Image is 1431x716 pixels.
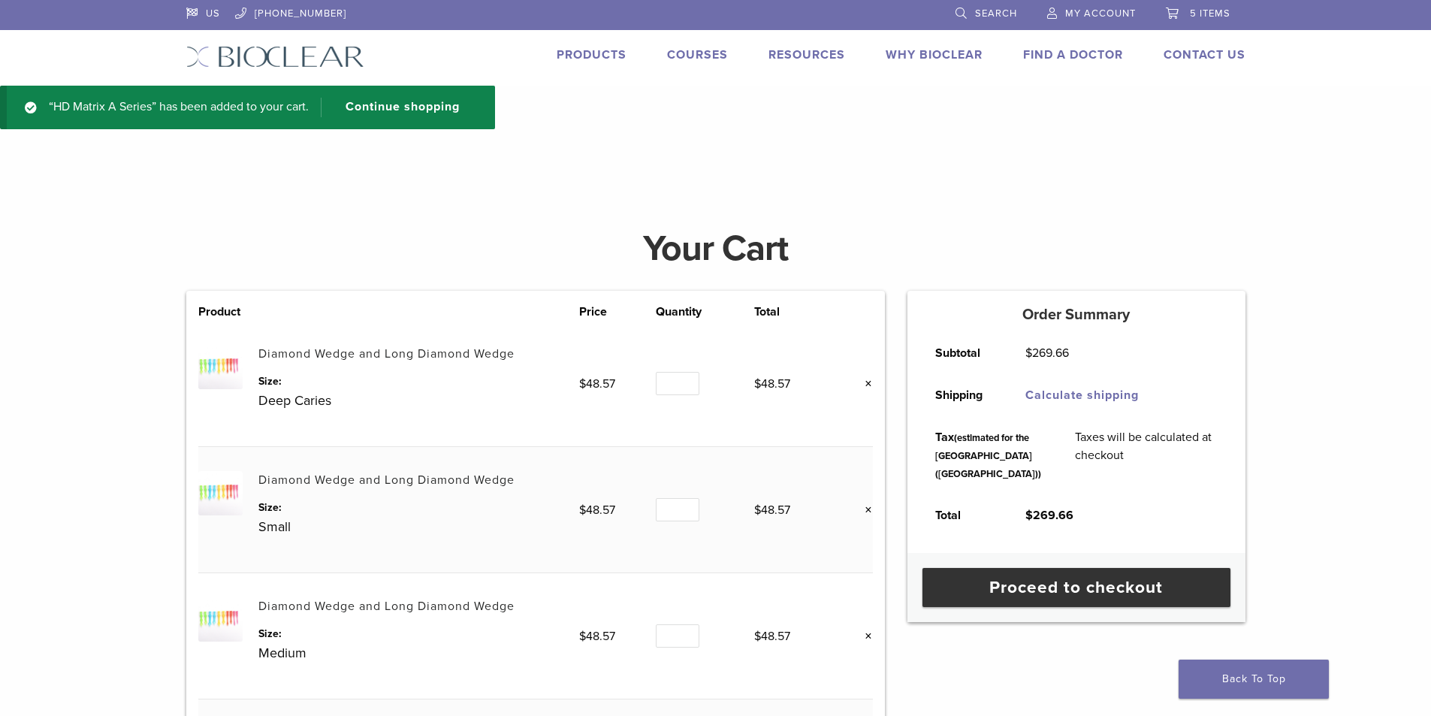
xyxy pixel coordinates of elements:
a: Find A Doctor [1023,47,1123,62]
bdi: 48.57 [579,376,615,391]
a: Back To Top [1179,660,1329,699]
bdi: 48.57 [579,503,615,518]
a: Resources [768,47,845,62]
p: Small [258,515,579,538]
bdi: 48.57 [754,376,790,391]
th: Shipping [919,374,1009,416]
bdi: 48.57 [754,629,790,644]
th: Total [754,303,832,321]
span: $ [1025,346,1032,361]
bdi: 48.57 [754,503,790,518]
span: $ [579,376,586,391]
a: Diamond Wedge and Long Diamond Wedge [258,346,515,361]
a: Products [557,47,626,62]
dt: Size: [258,500,579,515]
p: Medium [258,642,579,664]
a: Remove this item [853,627,873,646]
h1: Your Cart [175,231,1257,267]
img: Diamond Wedge and Long Diamond Wedge [198,471,243,515]
bdi: 48.57 [579,629,615,644]
p: Deep Caries [258,389,579,412]
small: (estimated for the [GEOGRAPHIC_DATA] ([GEOGRAPHIC_DATA])) [935,432,1041,480]
span: $ [754,503,761,518]
a: Remove this item [853,500,873,520]
a: Proceed to checkout [922,568,1230,607]
bdi: 269.66 [1025,508,1073,523]
span: $ [754,376,761,391]
span: $ [579,629,586,644]
th: Tax [919,416,1058,494]
h5: Order Summary [907,306,1245,324]
a: Remove this item [853,374,873,394]
img: Diamond Wedge and Long Diamond Wedge [198,345,243,389]
dt: Size: [258,373,579,389]
a: Courses [667,47,728,62]
th: Product [198,303,258,321]
a: Continue shopping [321,98,471,117]
a: Diamond Wedge and Long Diamond Wedge [258,473,515,488]
th: Subtotal [919,332,1009,374]
a: Why Bioclear [886,47,983,62]
bdi: 269.66 [1025,346,1069,361]
img: Bioclear [186,46,364,68]
span: $ [579,503,586,518]
img: Diamond Wedge and Long Diamond Wedge [198,597,243,642]
span: $ [1025,508,1033,523]
span: $ [754,629,761,644]
span: 5 items [1190,8,1230,20]
dt: Size: [258,626,579,642]
span: My Account [1065,8,1136,20]
th: Quantity [656,303,753,321]
th: Total [919,494,1009,536]
a: Calculate shipping [1025,388,1139,403]
span: Search [975,8,1017,20]
td: Taxes will be calculated at checkout [1058,416,1234,494]
a: Diamond Wedge and Long Diamond Wedge [258,599,515,614]
a: Contact Us [1164,47,1245,62]
th: Price [579,303,657,321]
